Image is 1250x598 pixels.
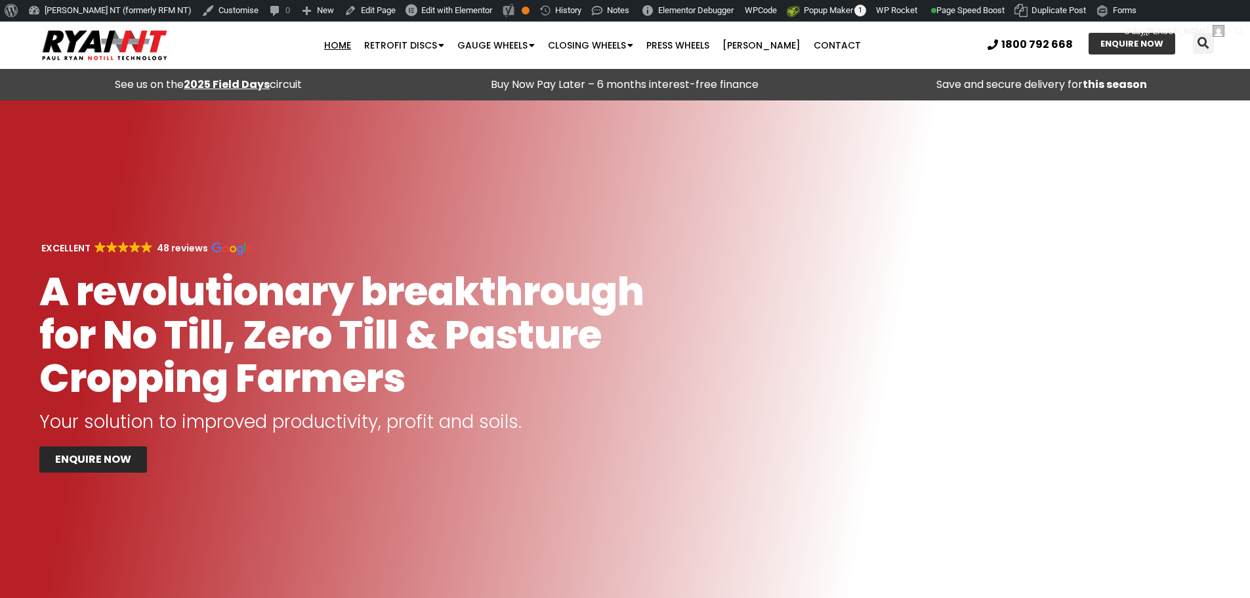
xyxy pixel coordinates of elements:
[988,39,1073,50] a: 1800 792 668
[358,32,451,58] a: Retrofit Discs
[1001,39,1073,50] span: 1800 792 668
[242,32,942,58] nav: Menu
[840,75,1243,94] p: Save and secure delivery for
[41,242,91,255] strong: EXCELLENT
[541,32,640,58] a: Closing Wheels
[423,75,827,94] p: Buy Now Pay Later – 6 months interest-free finance
[1089,33,1175,54] a: ENQUIRE NOW
[129,242,140,253] img: Google
[94,242,106,253] img: Google
[1193,33,1214,54] div: Search
[451,32,541,58] a: Gauge Wheels
[318,32,358,58] a: Home
[39,409,522,435] span: Your solution to improved productivity, profit and soils.
[1146,26,1209,36] span: [PERSON_NAME]
[184,77,270,92] a: 2025 Field Days
[157,242,208,255] strong: 48 reviews
[640,32,716,58] a: Press Wheels
[118,242,129,253] img: Google
[39,25,171,66] img: Ryan NT logo
[39,446,147,473] a: ENQUIRE NOW
[141,242,152,253] img: Google
[106,242,117,253] img: Google
[1083,77,1147,92] strong: this season
[522,7,530,14] div: OK
[807,32,867,58] a: Contact
[212,242,253,255] img: Google
[55,454,131,465] span: ENQUIRE NOW
[39,242,253,255] a: EXCELLENT GoogleGoogleGoogleGoogleGoogle 48 reviews Google
[1119,21,1230,42] a: G'day,
[1100,39,1163,48] span: ENQUIRE NOW
[39,270,684,400] h1: A revolutionary breakthrough for No Till, Zero Till & Pasture Cropping Farmers
[421,5,492,15] span: Edit with Elementor
[854,5,866,16] span: 1
[7,75,410,94] div: See us on the circuit
[716,32,807,58] a: [PERSON_NAME]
